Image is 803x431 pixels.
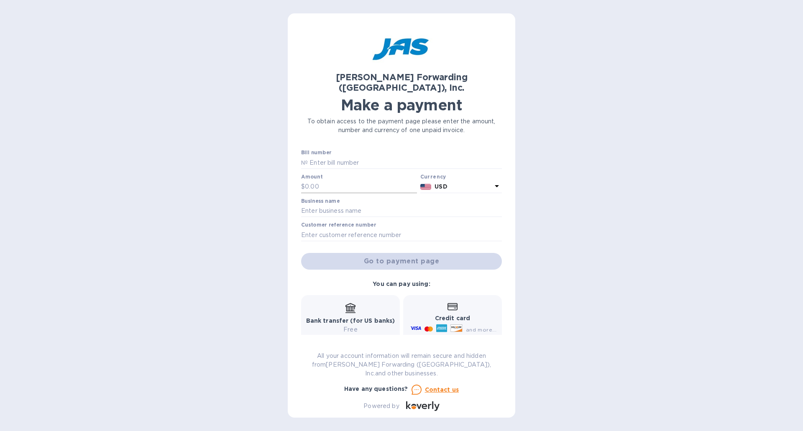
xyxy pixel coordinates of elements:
[301,158,308,167] p: №
[435,315,470,321] b: Credit card
[301,150,331,156] label: Bill number
[301,352,502,378] p: All your account information will remain secure and hidden from [PERSON_NAME] Forwarding ([GEOGRA...
[301,117,502,135] p: To obtain access to the payment page please enter the amount, number and currency of one unpaid i...
[301,96,502,114] h1: Make a payment
[420,173,446,180] b: Currency
[435,183,447,190] b: USD
[301,182,305,191] p: $
[363,402,399,411] p: Powered by
[344,385,408,392] b: Have any questions?
[301,223,376,228] label: Customer reference number
[301,229,502,241] input: Enter customer reference number
[306,317,395,324] b: Bank transfer (for US banks)
[306,325,395,334] p: Free
[425,386,459,393] u: Contact us
[466,326,496,333] span: and more...
[301,199,340,204] label: Business name
[308,156,502,169] input: Enter bill number
[420,184,432,190] img: USD
[305,181,417,193] input: 0.00
[373,281,430,287] b: You can pay using:
[301,205,502,217] input: Enter business name
[301,174,322,179] label: Amount
[336,72,468,93] b: [PERSON_NAME] Forwarding ([GEOGRAPHIC_DATA]), Inc.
